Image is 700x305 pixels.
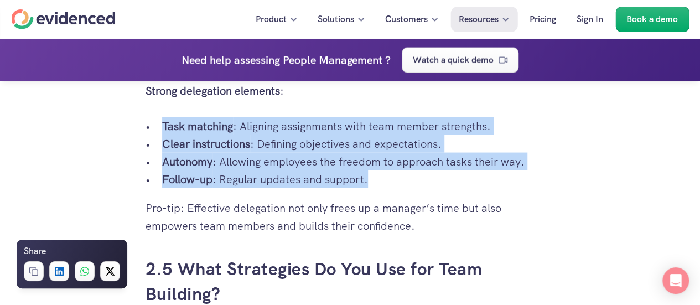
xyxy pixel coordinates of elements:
[162,172,212,187] strong: Follow-up
[162,119,233,133] strong: Task matching
[318,12,354,27] p: Solutions
[182,51,280,69] p: Need help assessing
[577,12,603,27] p: Sign In
[162,137,250,151] strong: Clear instructions
[162,153,555,170] p: : Allowing employees the freedom to approach tasks their way.
[530,12,556,27] p: Pricing
[162,154,212,169] strong: Autonomy
[162,170,555,188] p: : Regular updates and support.
[146,84,280,98] strong: Strong delegation elements
[256,12,287,27] p: Product
[413,53,494,67] p: Watch a quick demo
[402,47,518,73] a: Watch a quick demo
[146,199,555,235] p: Pro-tip: Effective delegation not only frees up a manager’s time but also empowers team members a...
[385,51,391,69] h4: ?
[615,7,689,32] a: Book a demo
[146,82,555,100] p: :
[162,135,555,153] p: : Defining objectives and expectations.
[626,12,678,27] p: Book a demo
[521,7,564,32] a: Pricing
[24,244,46,259] h6: Share
[662,267,689,294] div: Open Intercom Messenger
[568,7,611,32] a: Sign In
[162,117,555,135] p: : Aligning assignments with team member strengths.
[385,12,428,27] p: Customers
[11,9,115,29] a: Home
[459,12,499,27] p: Resources
[283,51,382,69] h4: People Management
